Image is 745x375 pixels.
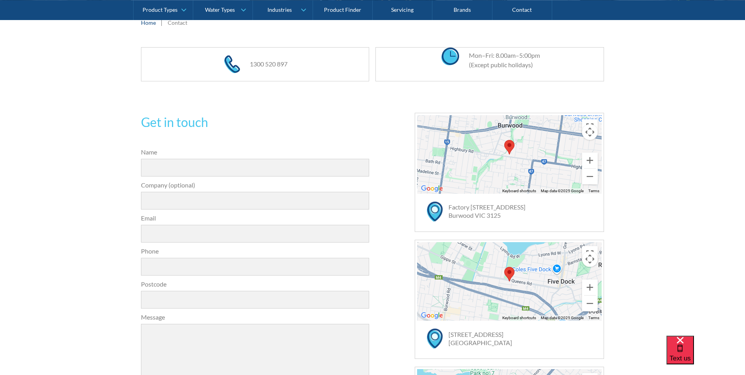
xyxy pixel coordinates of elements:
img: map marker icon [427,202,443,222]
button: Zoom out [582,169,598,184]
img: Google [419,184,445,194]
div: Mon–Fri: 8.00am–5:00pm (Except public holidays) [461,51,540,70]
div: Map pin [501,264,518,285]
button: Zoom in [582,279,598,295]
label: Postcode [141,279,370,289]
button: Zoom in [582,153,598,168]
a: Terms (opens in new tab) [588,189,599,193]
img: Google [419,311,445,321]
button: Toggle fullscreen view [582,119,598,135]
div: Map pin [501,137,518,158]
label: Name [141,147,370,157]
span: Map data ©2025 Google [541,316,584,320]
label: Email [141,213,370,223]
img: clock icon [441,48,459,65]
button: Keyboard shortcuts [502,315,536,321]
a: Open this area in Google Maps (opens a new window) [419,184,445,194]
div: Product Types [143,6,178,13]
a: Terms (opens in new tab) [588,316,599,320]
a: Home [141,18,156,27]
button: Zoom out [582,296,598,311]
div: Contact [168,18,187,27]
a: Factory [STREET_ADDRESS]Burwood VIC 3125 [448,203,525,219]
a: 1300 520 897 [250,60,287,68]
span: Map data ©2025 Google [541,189,584,193]
button: Keyboard shortcuts [502,188,536,194]
button: Map camera controls [582,124,598,140]
a: [STREET_ADDRESS][GEOGRAPHIC_DATA] [448,331,512,346]
div: | [160,18,164,27]
div: Water Types [205,6,235,13]
label: Phone [141,246,370,256]
img: phone icon [224,55,240,73]
iframe: podium webchat widget bubble [666,336,745,375]
label: Message [141,312,370,322]
div: Industries [267,6,292,13]
img: map marker icon [427,329,443,349]
h2: Get in touch [141,113,370,132]
button: Map camera controls [582,251,598,267]
label: Company (optional) [141,180,370,190]
a: Open this area in Google Maps (opens a new window) [419,311,445,321]
button: Toggle fullscreen view [582,246,598,262]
